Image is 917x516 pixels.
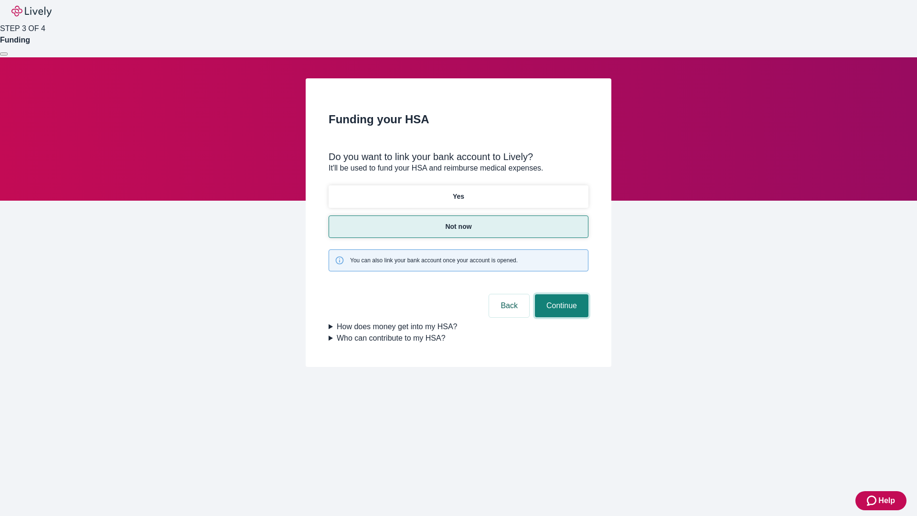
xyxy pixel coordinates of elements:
img: Lively [11,6,52,17]
p: Not now [445,222,471,232]
button: Back [489,294,529,317]
button: Yes [329,185,588,208]
button: Zendesk support iconHelp [855,491,906,510]
p: It'll be used to fund your HSA and reimburse medical expenses. [329,162,588,174]
p: Yes [453,192,464,202]
summary: How does money get into my HSA? [329,321,588,333]
span: You can also link your bank account once your account is opened. [350,256,518,265]
div: Do you want to link your bank account to Lively? [329,151,588,162]
summary: Who can contribute to my HSA? [329,333,588,344]
span: Help [878,495,895,506]
button: Continue [535,294,588,317]
button: Not now [329,215,588,238]
h2: Funding your HSA [329,111,588,128]
svg: Zendesk support icon [867,495,878,506]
